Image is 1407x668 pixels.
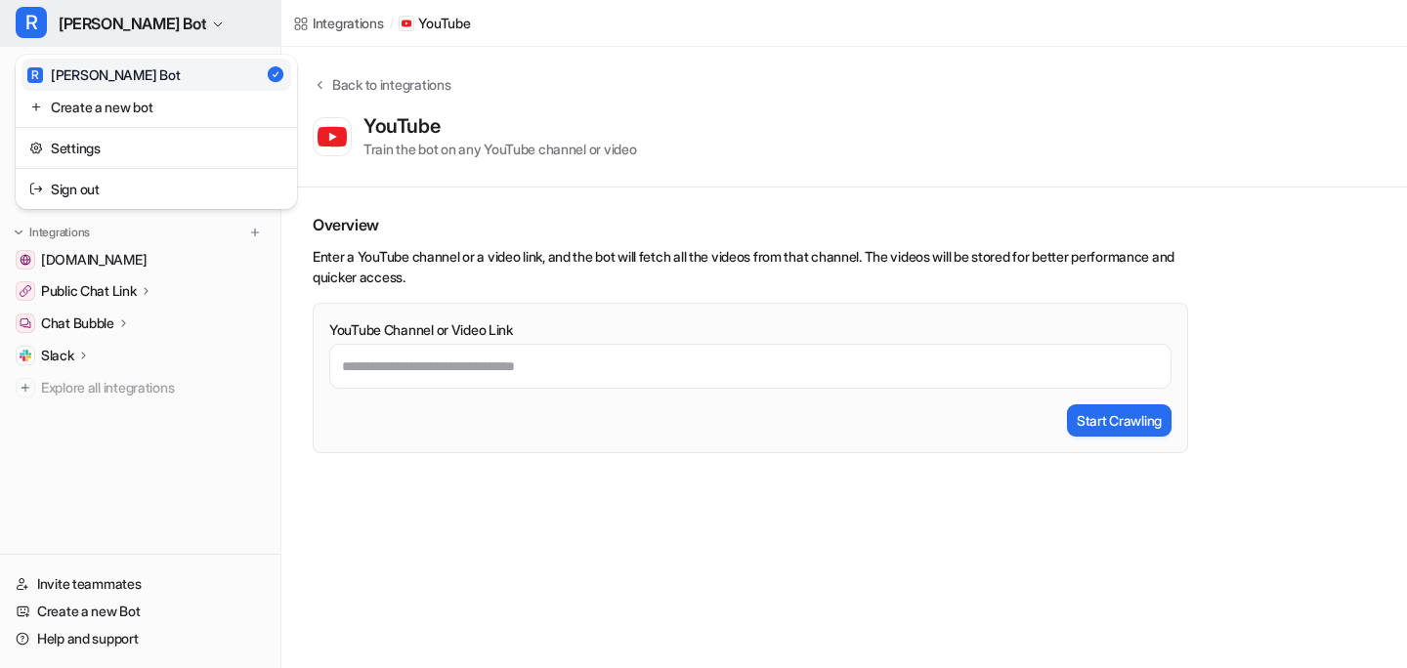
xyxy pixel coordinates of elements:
img: reset [29,179,43,199]
span: [PERSON_NAME] Bot [59,10,206,37]
a: Settings [21,132,291,164]
img: reset [29,97,43,117]
a: Create a new bot [21,91,291,123]
span: R [16,7,47,38]
img: reset [29,138,43,158]
div: [PERSON_NAME] Bot [27,64,180,85]
div: R[PERSON_NAME] Bot [16,55,297,209]
span: R [27,67,43,83]
a: Sign out [21,173,291,205]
